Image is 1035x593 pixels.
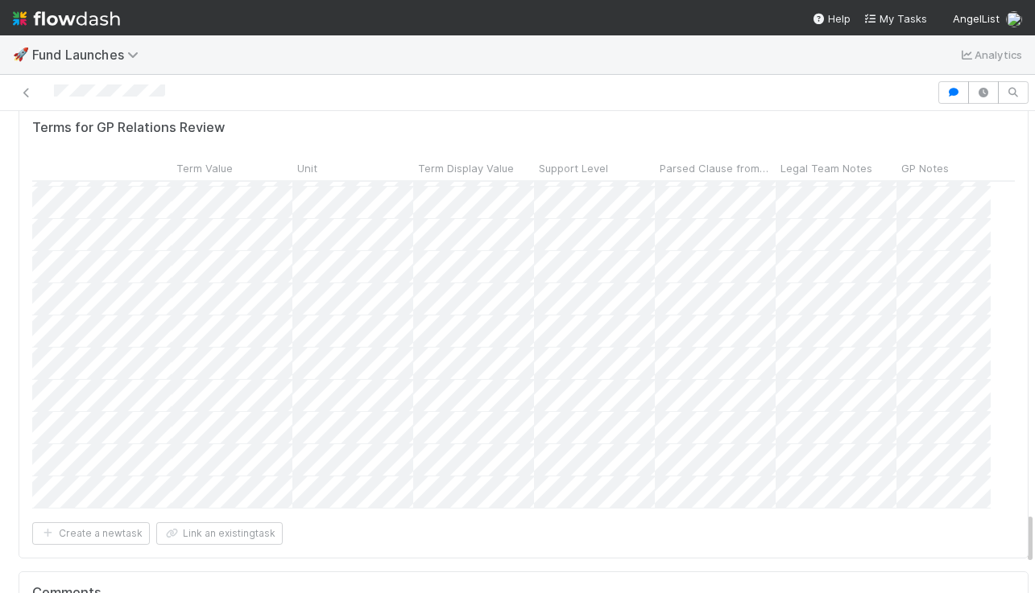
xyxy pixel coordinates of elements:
div: Help [812,10,851,27]
span: Fund Launches [32,47,147,63]
span: Unit [297,160,317,176]
span: Legal Team Notes [780,160,872,176]
span: Term Value [176,160,233,176]
h5: Terms for GP Relations Review [32,120,225,136]
span: AngelList [953,12,1000,25]
button: Create a newtask [32,522,150,545]
span: Support Level [539,160,608,176]
span: 🚀 [13,47,29,61]
span: GP Notes [901,160,949,176]
a: My Tasks [863,10,927,27]
span: Term Display Value [418,160,514,176]
a: Analytics [958,45,1022,64]
button: Link an existingtask [156,522,283,545]
span: Parsed Clause from LPA [660,160,772,176]
img: avatar_0b1dbcb8-f701-47e0-85bc-d79ccc0efe6c.png [1006,11,1022,27]
span: My Tasks [863,12,927,25]
img: logo-inverted-e16ddd16eac7371096b0.svg [13,5,120,32]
